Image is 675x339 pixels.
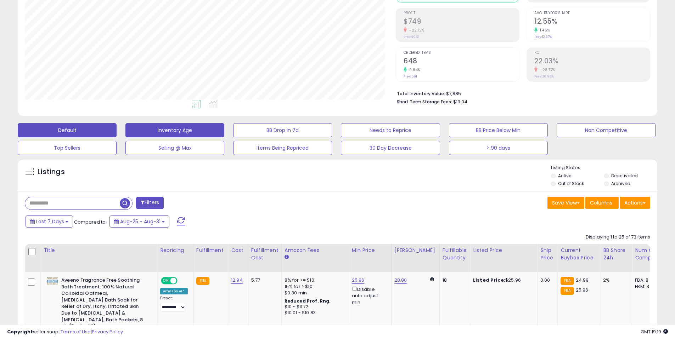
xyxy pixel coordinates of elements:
div: seller snap | | [7,329,123,335]
small: FBA [196,277,209,285]
div: 8% for <= $10 [285,277,343,283]
a: Terms of Use [61,328,91,335]
div: Amazon AI * [160,288,188,294]
div: $25.96 [473,277,532,283]
label: Deactivated [611,173,638,179]
div: BB Share 24h. [603,247,629,262]
button: Filters [136,197,164,209]
div: $10.01 - $10.83 [285,310,343,316]
label: Out of Stock [558,180,584,186]
span: 25.96 [576,287,589,293]
button: Selling @ Max [125,141,224,155]
div: $0.30 min [285,290,343,296]
h2: 648 [404,57,519,67]
div: 2% [603,277,626,283]
button: Top Sellers [18,141,117,155]
img: 41QYBCaWGvL._SL40_.jpg [45,277,60,286]
h2: $749 [404,17,519,27]
button: 30 Day Decrease [341,141,440,155]
button: BB Drop in 7d [233,123,332,137]
div: Fulfillment [196,247,225,254]
small: Prev: $961 [404,35,419,39]
button: Last 7 Days [26,216,73,228]
b: Reduced Prof. Rng. [285,298,331,304]
div: Ship Price [540,247,555,262]
small: -22.12% [407,28,424,33]
button: > 90 days [449,141,548,155]
span: ON [162,278,170,284]
span: Aug-25 - Aug-31 [120,218,161,225]
button: Aug-25 - Aug-31 [109,216,169,228]
a: 12.94 [231,277,243,284]
div: Min Price [352,247,388,254]
span: OFF [176,278,188,284]
div: Preset: [160,296,188,312]
div: 18 [443,277,465,283]
b: Listed Price: [473,277,505,283]
label: Active [558,173,571,179]
a: 25.96 [352,277,365,284]
div: $10 - $11.72 [285,304,343,310]
div: Listed Price [473,247,534,254]
span: Profit [404,11,519,15]
small: Prev: 30.93% [534,74,554,79]
div: [PERSON_NAME] [394,247,437,254]
button: Actions [620,197,650,209]
div: 5.77 [251,277,276,283]
div: Title [44,247,154,254]
span: $13.04 [453,98,467,105]
div: Num of Comp. [635,247,661,262]
div: 15% for > $10 [285,283,343,290]
span: Ordered Items [404,51,519,55]
div: Cost [231,247,245,254]
h2: 12.55% [534,17,650,27]
span: Columns [590,199,612,206]
small: -28.77% [538,67,555,73]
small: FBA [561,277,574,285]
b: Total Inventory Value: [397,91,445,97]
label: Archived [611,180,630,186]
span: Last 7 Days [36,218,64,225]
button: Inventory Age [125,123,224,137]
h5: Listings [38,167,65,177]
a: 28.80 [394,277,407,284]
small: Amazon Fees. [285,254,289,260]
button: Columns [585,197,619,209]
li: $7,885 [397,89,645,97]
a: Privacy Policy [92,328,123,335]
div: Repricing [160,247,190,254]
small: 9.64% [407,67,421,73]
span: 2025-09-8 19:19 GMT [641,328,668,335]
span: ROI [534,51,650,55]
div: FBA: 8 [635,277,658,283]
div: 0.00 [540,277,552,283]
span: Compared to: [74,219,107,225]
p: Listing States: [551,165,657,171]
div: Disable auto adjust min [352,285,386,306]
small: 1.46% [538,28,550,33]
button: Needs to Reprice [341,123,440,137]
strong: Copyright [7,328,33,335]
div: Displaying 1 to 25 of 73 items [586,234,650,241]
small: FBA [561,287,574,295]
small: Prev: 12.37% [534,35,552,39]
span: 24.99 [576,277,589,283]
button: Save View [547,197,584,209]
div: Fulfillable Quantity [443,247,467,262]
span: Avg. Buybox Share [534,11,650,15]
div: FBM: 3 [635,283,658,290]
div: Current Buybox Price [561,247,597,262]
div: Fulfillment Cost [251,247,279,262]
b: Short Term Storage Fees: [397,99,452,105]
h2: 22.03% [534,57,650,67]
div: Amazon Fees [285,247,346,254]
small: Prev: 591 [404,74,417,79]
button: Items Being Repriced [233,141,332,155]
b: Aveeno Fragrance Free Soothing Bath Treatment, 100% Natural Colloidal Oatmeal, [MEDICAL_DATA] Bat... [61,277,147,332]
button: Non Competitive [557,123,656,137]
button: Default [18,123,117,137]
button: BB Price Below Min [449,123,548,137]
